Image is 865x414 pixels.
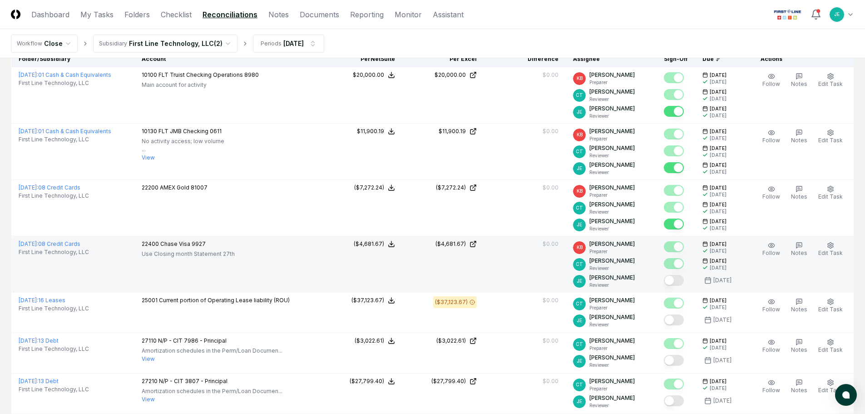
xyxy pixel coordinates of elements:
a: Monitor [395,9,422,20]
div: [DATE] [710,264,727,271]
button: Mark complete [664,219,684,229]
span: [DATE] [710,72,727,79]
p: [PERSON_NAME] [589,313,635,321]
p: [PERSON_NAME] [589,337,635,345]
span: JE [577,109,582,115]
span: N/P - CIT 7986 - Principal [158,337,227,344]
div: [DATE] [710,385,727,392]
div: Subsidiary [99,40,127,48]
img: First Line Technology logo [772,7,803,22]
p: Reviewer [589,321,635,328]
div: [DATE] [713,356,732,364]
div: Actions [753,55,847,63]
span: [DATE] [710,128,727,135]
button: Mark complete [664,89,684,100]
span: JE [577,221,582,228]
button: Mark complete [664,106,684,117]
span: [DATE] [710,258,727,264]
button: Mark complete [664,145,684,156]
p: Reviewer [589,282,635,289]
p: [PERSON_NAME] [589,184,635,192]
a: [DATE]:16 Leases [19,297,65,304]
div: $0.00 [543,337,559,345]
div: [DATE] [710,135,727,142]
span: [DATE] : [19,128,38,135]
a: Reconciliations [203,9,257,20]
div: [DATE] [710,344,727,351]
span: [DATE] [710,378,727,385]
button: JE [829,6,845,23]
button: Follow [761,296,782,315]
th: Per Excel [402,51,484,67]
button: Mark complete [664,72,684,83]
div: $0.00 [543,184,559,192]
span: JE [577,398,582,405]
span: Follow [762,193,780,200]
p: [PERSON_NAME] [589,354,635,362]
div: [DATE] [713,397,732,405]
p: Use Closing month Statement 27th [142,250,235,258]
div: ($3,022.61) [355,337,384,345]
button: View [142,395,155,404]
p: Reviewer [589,209,635,215]
span: [DATE] : [19,240,38,247]
a: [DATE]:08 Credit Cards [19,184,80,191]
th: Folder/Subsidiary [11,51,134,67]
a: Assistant [433,9,464,20]
button: Edit Task [816,240,845,259]
p: Reviewer [589,265,635,272]
p: Reviewer [589,169,635,176]
th: Assignee [566,51,657,67]
span: [DATE] [710,162,727,169]
button: Mark complete [664,395,684,406]
p: [PERSON_NAME] [589,377,635,385]
button: ($3,022.61) [355,337,395,345]
p: [PERSON_NAME] [589,274,635,282]
button: Notes [789,127,809,146]
button: Notes [789,377,809,396]
span: JE [577,165,582,172]
span: CT [576,300,583,307]
a: Reporting [350,9,384,20]
a: Notes [268,9,289,20]
span: Notes [791,249,807,256]
div: ($27,799.40) [350,377,384,385]
div: [DATE] [710,225,727,232]
span: Notes [791,193,807,200]
button: Mark complete [664,314,684,325]
button: Edit Task [816,296,845,315]
span: 10100 [142,71,157,78]
span: CT [576,381,583,388]
div: [DATE] [710,208,727,215]
div: [DATE] [283,39,304,48]
div: $0.00 [543,127,559,135]
span: [DATE] [710,218,727,225]
a: [DATE]:13 Debt [19,378,59,384]
button: View [142,355,155,363]
span: [DATE] [710,241,727,248]
div: Account [142,55,313,63]
button: atlas-launcher [835,384,857,406]
span: AMEX Gold 81007 [160,184,208,191]
span: 22200 [142,184,158,191]
a: Dashboard [31,9,69,20]
button: Follow [761,337,782,356]
th: Difference [484,51,566,67]
div: Periods [261,40,282,48]
span: 22400 [142,240,159,247]
span: Follow [762,387,780,394]
p: Reviewer [589,96,635,103]
span: [DATE] : [19,297,38,304]
div: $20,000.00 [435,71,466,79]
p: Preparer [589,304,635,311]
p: Preparer [589,248,635,255]
button: Mark complete [664,162,684,173]
span: CT [576,92,583,99]
span: Edit Task [818,346,843,353]
button: Mark complete [664,379,684,389]
p: [PERSON_NAME] [589,296,635,304]
p: [PERSON_NAME] [589,257,635,265]
div: [DATE] [710,304,727,311]
span: [DATE] [710,338,727,344]
span: 25001 [142,297,158,304]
